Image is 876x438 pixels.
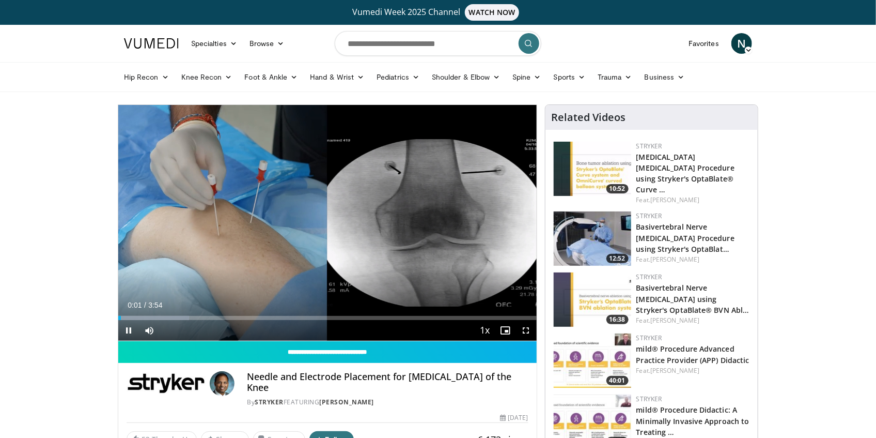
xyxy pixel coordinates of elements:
[554,334,631,388] img: 4f822da0-6aaa-4e81-8821-7a3c5bb607c6.150x105_q85_crop-smart_upscale.jpg
[636,395,662,403] a: Stryker
[144,301,146,309] span: /
[426,67,506,87] a: Shoulder & Elbow
[636,195,749,205] div: Feat.
[239,67,304,87] a: Foot & Ankle
[650,366,699,375] a: [PERSON_NAME]
[638,67,691,87] a: Business
[636,273,662,281] a: Stryker
[682,33,725,54] a: Favorites
[247,371,528,394] h4: Needle and Electrode Placement for [MEDICAL_DATA] of the Knee
[118,105,537,341] video-js: Video Player
[319,398,374,406] a: [PERSON_NAME]
[606,315,629,324] span: 16:38
[243,33,291,54] a: Browse
[636,152,734,194] a: [MEDICAL_DATA] [MEDICAL_DATA] Procedure using Stryker's OptaBlate® Curve …
[554,212,631,266] img: defb5e87-9a59-4e45-9c94-ca0bb38673d3.150x105_q85_crop-smart_upscale.jpg
[636,344,749,365] a: mild® Procedure Advanced Practice Provider (APP) Didactic
[335,31,541,56] input: Search topics, interventions
[516,320,537,341] button: Fullscreen
[554,273,631,327] a: 16:38
[247,398,528,407] div: By FEATURING
[731,33,752,54] a: N
[475,320,495,341] button: Playback Rate
[636,255,749,264] div: Feat.
[636,334,662,342] a: Stryker
[554,142,631,196] img: 0f0d9d51-420c-42d6-ac87-8f76a25ca2f4.150x105_q85_crop-smart_upscale.jpg
[650,255,699,264] a: [PERSON_NAME]
[185,33,243,54] a: Specialties
[591,67,638,87] a: Trauma
[139,320,160,341] button: Mute
[554,142,631,196] a: 10:52
[554,273,631,327] img: efc84703-49da-46b6-9c7b-376f5723817c.150x105_q85_crop-smart_upscale.jpg
[210,371,234,396] img: Avatar
[465,4,520,21] span: WATCH NOW
[650,195,699,204] a: [PERSON_NAME]
[552,111,626,124] h4: Related Videos
[255,398,284,406] a: Stryker
[128,301,142,309] span: 0:01
[554,334,631,388] a: 40:01
[175,67,239,87] a: Knee Recon
[650,316,699,325] a: [PERSON_NAME]
[118,316,537,320] div: Progress Bar
[506,67,547,87] a: Spine
[606,184,629,193] span: 10:52
[606,254,629,263] span: 12:52
[495,320,516,341] button: Enable picture-in-picture mode
[124,38,179,49] img: VuMedi Logo
[554,212,631,266] a: 12:52
[636,316,749,325] div: Feat.
[636,222,734,253] a: Basivertebral Nerve [MEDICAL_DATA] Procedure using Stryker's OptaBlat…
[370,67,426,87] a: Pediatrics
[636,283,749,314] a: Basivertebral Nerve [MEDICAL_DATA] using Stryker's OptaBlate® BVN Abl…
[118,67,175,87] a: Hip Recon
[547,67,592,87] a: Sports
[148,301,162,309] span: 3:54
[304,67,370,87] a: Hand & Wrist
[606,376,629,385] span: 40:01
[127,371,206,396] img: Stryker
[636,142,662,150] a: Stryker
[636,405,749,436] a: mild® Procedure Didactic: A Minimally Invasive Approach to Treating …
[118,320,139,341] button: Pause
[500,413,528,422] div: [DATE]
[636,366,749,375] div: Feat.
[126,4,750,21] a: Vumedi Week 2025 ChannelWATCH NOW
[636,212,662,220] a: Stryker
